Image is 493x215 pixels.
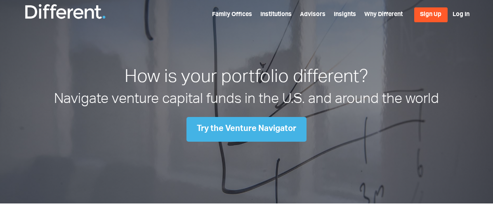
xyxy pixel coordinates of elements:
[453,12,469,18] a: Log In
[212,12,252,18] a: Family Offices
[24,3,106,20] img: Different Funds
[22,91,472,110] h2: Navigate venture capital funds in the U.S. and around the world
[364,12,403,18] a: Why Different
[186,117,307,142] a: Try the Venture Navigator
[414,7,448,22] a: Sign Up
[300,12,326,18] a: Advisors
[22,66,472,91] h1: How is your portfolio different?
[260,12,292,18] a: Institutions
[334,12,356,18] a: Insights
